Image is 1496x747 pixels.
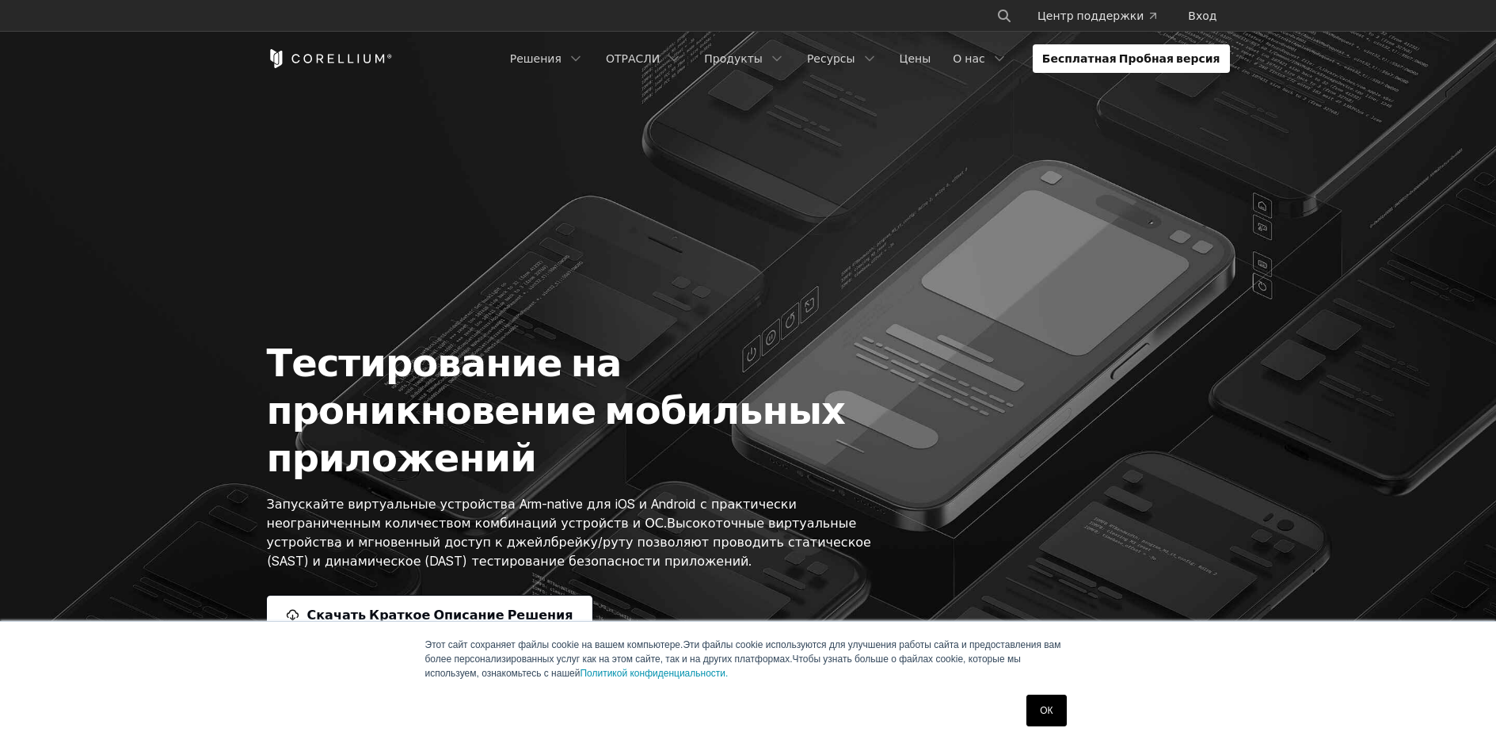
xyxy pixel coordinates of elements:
[267,496,797,531] ya-tr-span: Запускайте виртуальные устройства Arm-native для iOS и Android с практически неограниченным колич...
[1026,695,1066,726] a: ОК
[510,51,561,67] ya-tr-span: Решения
[425,639,683,650] ya-tr-span: Этот сайт сохраняет файлы cookie на вашем компьютере.
[1037,8,1144,24] ya-tr-span: Центр поддержки
[267,49,393,68] a: Дом Кореллиума
[307,605,573,624] ya-tr-span: Скачать Краткое Описание Решения
[953,51,984,67] ya-tr-span: О нас
[704,51,763,67] ya-tr-span: Продукты
[501,44,1230,73] div: Навигационное меню
[267,339,846,481] ya-tr-span: Тестирование на проникновение мобильных приложений
[606,51,660,67] ya-tr-span: ОТРАСЛИ
[267,596,592,634] a: Скачать Краткое Описание Решения
[977,2,1230,30] div: Навигационное меню
[1188,8,1216,24] ya-tr-span: Вход
[990,2,1018,30] button: Поиск
[807,51,855,67] ya-tr-span: Ресурсы
[267,515,871,569] ya-tr-span: Высокоточные виртуальные устройства и мгновенный доступ к джейлбрейку/руту позволяют проводить ст...
[900,51,931,67] ya-tr-span: Цены
[425,639,1061,665] ya-tr-span: Эти файлы cookie используются для улучшения работы сайта и предоставления вам более персонализиро...
[580,668,728,679] a: Политикой конфиденциальности.
[1042,51,1220,67] ya-tr-span: Бесплатная Пробная версия
[1040,705,1053,716] ya-tr-span: ОК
